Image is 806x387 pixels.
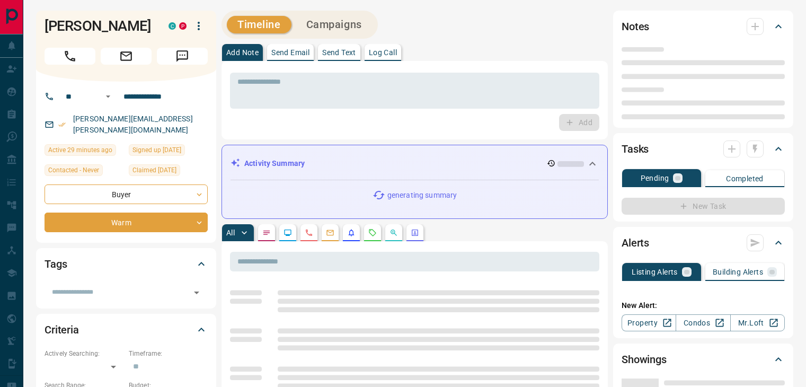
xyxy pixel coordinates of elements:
[102,90,114,103] button: Open
[622,136,785,162] div: Tasks
[179,22,187,30] div: property.ca
[411,228,419,237] svg: Agent Actions
[632,268,678,276] p: Listing Alerts
[231,154,599,173] div: Activity Summary
[622,300,785,311] p: New Alert:
[726,175,764,182] p: Completed
[45,144,123,159] div: Wed Oct 15 2025
[169,22,176,30] div: condos.ca
[45,321,79,338] h2: Criteria
[322,49,356,56] p: Send Text
[622,314,676,331] a: Property
[622,14,785,39] div: Notes
[296,16,373,33] button: Campaigns
[284,228,292,237] svg: Lead Browsing Activity
[622,351,667,368] h2: Showings
[157,48,208,65] span: Message
[622,347,785,372] div: Showings
[326,228,334,237] svg: Emails
[387,190,457,201] p: generating summary
[58,121,66,128] svg: Email Verified
[730,314,785,331] a: Mr.Loft
[368,228,377,237] svg: Requests
[45,184,208,204] div: Buyer
[189,285,204,300] button: Open
[676,314,730,331] a: Condos
[226,229,235,236] p: All
[132,165,176,175] span: Claimed [DATE]
[622,18,649,35] h2: Notes
[347,228,356,237] svg: Listing Alerts
[132,145,181,155] span: Signed up [DATE]
[45,349,123,358] p: Actively Searching:
[227,16,291,33] button: Timeline
[622,140,649,157] h2: Tasks
[129,349,208,358] p: Timeframe:
[641,174,669,182] p: Pending
[389,228,398,237] svg: Opportunities
[271,49,309,56] p: Send Email
[244,158,305,169] p: Activity Summary
[48,165,99,175] span: Contacted - Never
[45,213,208,232] div: Warm
[48,145,112,155] span: Active 29 minutes ago
[226,49,259,56] p: Add Note
[45,317,208,342] div: Criteria
[305,228,313,237] svg: Calls
[129,164,208,179] div: Mon Feb 03 2025
[713,268,763,276] p: Building Alerts
[45,48,95,65] span: Call
[262,228,271,237] svg: Notes
[622,234,649,251] h2: Alerts
[369,49,397,56] p: Log Call
[129,144,208,159] div: Fri Sep 18 2015
[73,115,193,134] a: [PERSON_NAME][EMAIL_ADDRESS][PERSON_NAME][DOMAIN_NAME]
[45,256,67,272] h2: Tags
[45,251,208,277] div: Tags
[101,48,152,65] span: Email
[622,230,785,256] div: Alerts
[45,17,153,34] h1: [PERSON_NAME]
